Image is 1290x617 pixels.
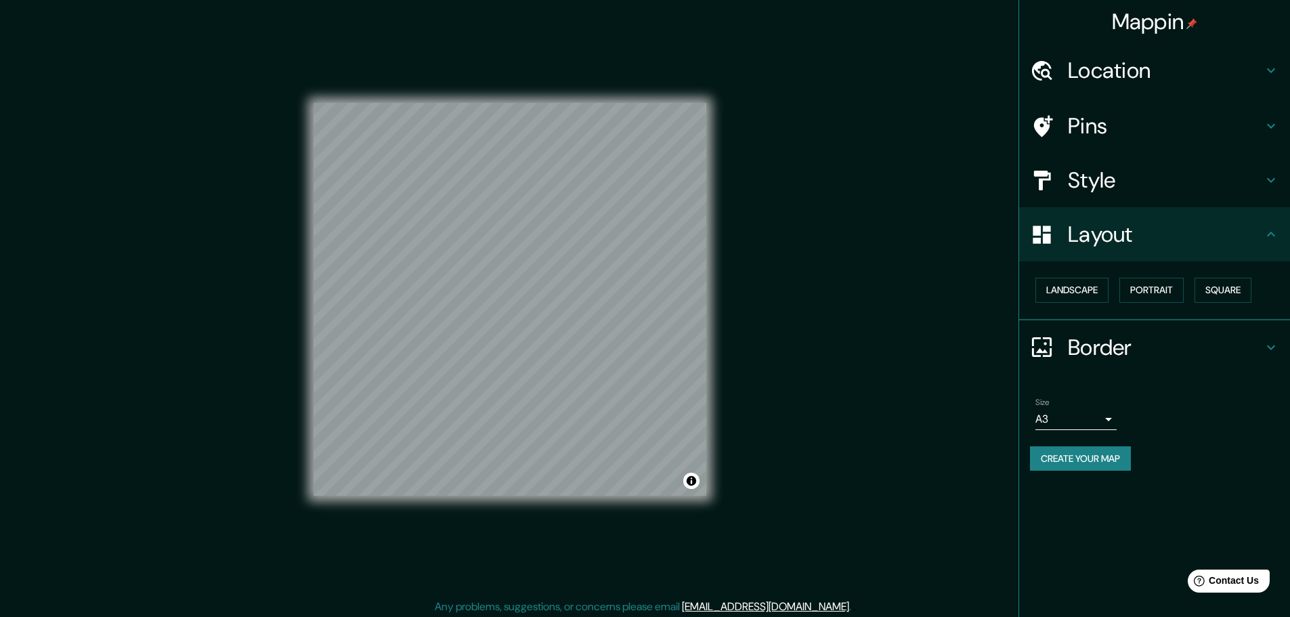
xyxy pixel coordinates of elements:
h4: Layout [1068,221,1263,248]
p: Any problems, suggestions, or concerns please email . [435,599,851,615]
div: . [853,599,856,615]
div: Border [1019,320,1290,375]
button: Toggle attribution [683,473,700,489]
label: Size [1035,396,1050,408]
iframe: Help widget launcher [1169,564,1275,602]
div: Style [1019,153,1290,207]
div: Layout [1019,207,1290,261]
button: Portrait [1119,278,1184,303]
div: Pins [1019,99,1290,153]
div: A3 [1035,408,1117,430]
canvas: Map [314,103,706,496]
div: . [851,599,853,615]
button: Square [1195,278,1251,303]
h4: Style [1068,167,1263,194]
h4: Border [1068,334,1263,361]
button: Landscape [1035,278,1109,303]
h4: Pins [1068,112,1263,140]
button: Create your map [1030,446,1131,471]
h4: Location [1068,57,1263,84]
div: Location [1019,43,1290,98]
h4: Mappin [1112,8,1198,35]
a: [EMAIL_ADDRESS][DOMAIN_NAME] [682,599,849,614]
img: pin-icon.png [1186,18,1197,29]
